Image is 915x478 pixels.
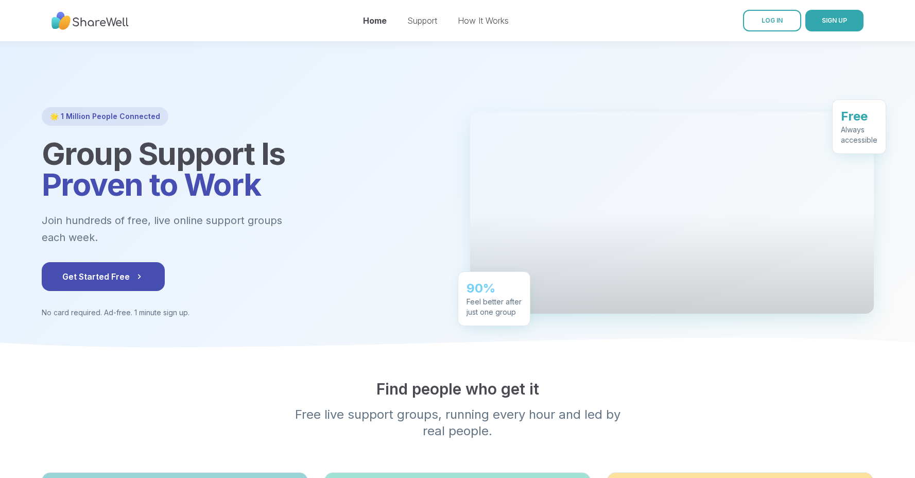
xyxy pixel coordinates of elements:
[42,262,165,291] button: Get Started Free
[805,10,864,31] button: SIGN UP
[51,7,129,35] img: ShareWell Nav Logo
[62,270,144,283] span: Get Started Free
[467,280,522,297] div: 90%
[42,107,168,126] div: 🌟 1 Million People Connected
[841,108,877,125] div: Free
[42,166,261,203] span: Proven to Work
[260,406,655,439] p: Free live support groups, running every hour and led by real people.
[458,15,509,26] a: How It Works
[762,16,783,24] span: LOG IN
[42,138,445,200] h1: Group Support Is
[743,10,801,31] a: LOG IN
[42,308,445,318] p: No card required. Ad-free. 1 minute sign up.
[42,380,874,398] h2: Find people who get it
[363,15,387,26] a: Home
[42,212,338,246] p: Join hundreds of free, live online support groups each week.
[467,297,522,317] div: Feel better after just one group
[407,15,437,26] a: Support
[822,16,847,24] span: SIGN UP
[841,125,877,145] div: Always accessible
